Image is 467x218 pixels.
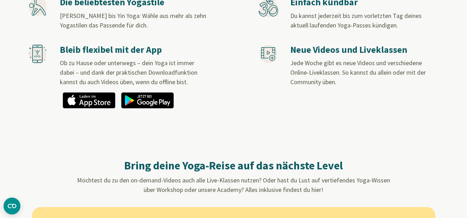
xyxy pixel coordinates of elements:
[39,175,428,194] p: Möchtest du zu den on-demand-Videos auch alle Live-Klassen nutzen? Oder hast du Lust auf vertiefe...
[60,12,206,29] span: [PERSON_NAME] bis Yin Yoga: Wähle aus mehr als zehn Yogastilen das Passende für dich.
[121,92,174,108] img: app_googleplay_de.png
[290,12,422,29] span: Du kannst jederzeit bis zum vorletzten Tag deines aktuell laufenden Yoga-Passes kündigen.
[4,198,20,214] button: CMP-Widget öffnen
[60,44,208,56] h3: Bleib flexibel mit der App
[39,158,428,173] h2: Bring deine Yoga-Reise auf das nächste Level
[63,92,115,108] img: app_appstore_de.png
[290,44,439,56] h3: Neue Videos und Liveklassen
[60,59,197,86] span: Ob zu Hause oder unterwegs – dein Yoga ist immer dabei – und dank der praktischen Downloadfunktio...
[290,59,426,86] span: Jede Woche gibt es neue Videos und verschiedene Online-Liveklassen. So kannst du allein oder mit ...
